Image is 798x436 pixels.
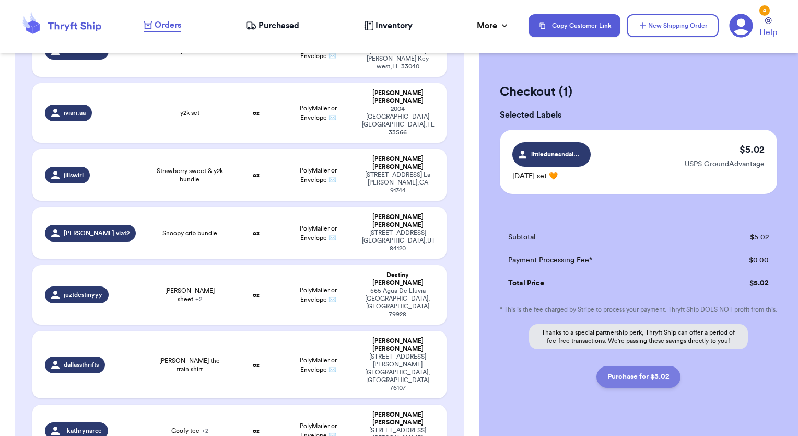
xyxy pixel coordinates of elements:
span: littledunesndaisies [531,150,581,159]
span: PolyMailer or Envelope ✉️ [300,357,337,373]
div: [PERSON_NAME] [PERSON_NAME] [362,337,435,353]
p: USPS GroundAdvantage [685,159,765,169]
span: Help [759,26,777,39]
strong: oz [253,428,260,434]
td: Payment Processing Fee* [500,249,703,272]
button: Purchase for $5.02 [596,366,680,388]
span: dallassthrifts [64,361,99,369]
div: [STREET_ADDRESS][PERSON_NAME] Key west , FL 33040 [362,47,435,71]
span: + 2 [195,296,202,302]
td: $ 5.02 [703,226,777,249]
p: [DATE] set 🧡 [512,171,591,181]
a: Inventory [364,19,413,32]
span: jillswirl [64,171,84,179]
button: Copy Customer Link [529,14,620,37]
span: + 2 [202,428,208,434]
div: [PERSON_NAME] [PERSON_NAME] [362,155,435,171]
a: Help [759,17,777,39]
div: [STREET_ADDRESS] [GEOGRAPHIC_DATA] , UT 84120 [362,229,435,253]
span: Orders [155,19,181,31]
strong: oz [253,110,260,116]
strong: oz [253,48,260,54]
div: More [477,19,510,32]
h2: Checkout ( 1 ) [500,84,777,100]
span: Goofy tee [171,427,208,435]
span: juztdestinyyy [64,291,102,299]
span: Snoopy crib bundle [162,229,217,237]
strong: oz [253,230,260,236]
span: Inventory [375,19,413,32]
div: 4 [759,5,770,16]
div: [PERSON_NAME] [PERSON_NAME] [362,213,435,229]
p: Thanks to a special partnership perk, Thryft Ship can offer a period of fee-free transactions. We... [529,324,748,349]
span: [PERSON_NAME].via12 [64,229,130,237]
td: Total Price [500,272,703,295]
td: $ 0.00 [703,249,777,272]
span: PolyMailer or Envelope ✉️ [300,105,337,121]
span: [PERSON_NAME] sheet [155,286,225,303]
div: Destiny [PERSON_NAME] [362,271,435,287]
td: Subtotal [500,226,703,249]
span: y2k set [180,109,199,117]
strong: oz [253,172,260,178]
p: $ 5.02 [740,142,765,157]
span: PolyMailer or Envelope ✉️ [300,43,337,59]
a: 4 [729,14,753,38]
span: PolyMailer or Envelope ✉️ [300,225,337,241]
div: [STREET_ADDRESS][PERSON_NAME] [GEOGRAPHIC_DATA] , [GEOGRAPHIC_DATA] 76107 [362,353,435,392]
span: Purchased [259,19,299,32]
span: iviari.aa [64,109,86,117]
button: New Shipping Order [627,14,719,37]
div: [PERSON_NAME] [PERSON_NAME] [362,411,435,427]
span: [PERSON_NAME] the train shirt [155,357,225,373]
div: [PERSON_NAME] [PERSON_NAME] [362,89,435,105]
strong: oz [253,362,260,368]
a: Orders [144,19,181,32]
div: 565 Agua De Lluvia [GEOGRAPHIC_DATA] , [GEOGRAPHIC_DATA] 79928 [362,287,435,318]
span: _kathrynarce [64,427,102,435]
p: * This is the fee charged by Stripe to process your payment. Thryft Ship DOES NOT profit from this. [500,305,777,314]
div: [STREET_ADDRESS] La [PERSON_NAME] , CA 91744 [362,171,435,194]
span: PolyMailer or Envelope ✉️ [300,167,337,183]
td: $ 5.02 [703,272,777,295]
a: Purchased [245,19,299,32]
div: 2004 [GEOGRAPHIC_DATA] [GEOGRAPHIC_DATA] , FL 33566 [362,105,435,136]
span: Strawberry sweet & y2k bundle [155,167,225,183]
span: PolyMailer or Envelope ✉️ [300,287,337,303]
h3: Selected Labels [500,109,777,121]
strong: oz [253,292,260,298]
